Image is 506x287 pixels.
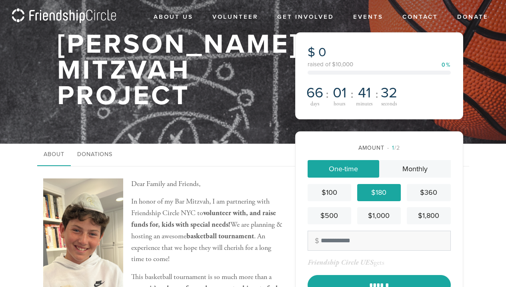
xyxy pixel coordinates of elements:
a: $180 [357,184,401,201]
a: $500 [308,207,351,224]
p: Dear Family and Friends, [43,178,283,190]
p: In honor of my Bar Mitzvah, I am partnering with Friendship Circle NYC to We are planning & hosti... [43,196,283,265]
div: 0% [442,62,451,68]
a: $360 [407,184,450,201]
div: $500 [311,210,348,221]
span: 0 [318,45,326,60]
span: 01 [333,86,346,100]
span: : [326,88,329,101]
span: 32 [381,86,397,100]
a: Contact [396,10,444,25]
div: Amount [308,144,451,152]
span: hours [334,101,345,107]
b: basketball tournament [186,232,254,241]
h1: [PERSON_NAME] Mitzvah Project [57,32,299,109]
a: About Us [148,10,199,25]
b: volunteer with, and raise funds for, kids with special needs! [131,208,276,229]
span: minutes [356,101,372,107]
a: Donate [451,10,494,25]
a: Monthly [379,160,451,178]
span: : [375,88,378,101]
a: Get Involved [271,10,340,25]
span: : [350,88,354,101]
span: 1 [392,144,394,151]
span: 66 [306,86,323,100]
span: 41 [358,86,371,100]
div: $1,000 [360,210,398,221]
div: raised of $10,000 [308,61,451,67]
div: $180 [360,187,398,198]
span: Friendship Circle UES [308,258,374,267]
span: seconds [381,101,397,107]
a: Donations [71,144,119,166]
span: $ [308,45,315,60]
a: Events [347,10,389,25]
a: One-time [308,160,379,178]
div: $100 [311,187,348,198]
a: About [37,144,71,166]
a: Volunteer [206,10,264,25]
a: $1,000 [357,207,401,224]
img: logo_fc.png [12,8,116,24]
a: $1,800 [407,207,450,224]
div: gets [308,258,384,267]
a: $100 [308,184,351,201]
span: days [310,101,319,107]
div: $1,800 [410,210,447,221]
span: /2 [387,144,400,151]
div: $360 [410,187,447,198]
